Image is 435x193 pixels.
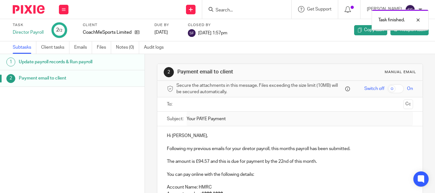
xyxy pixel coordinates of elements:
a: Emails [74,41,92,54]
h1: Payment email to client [177,69,303,75]
div: 2 [6,74,15,83]
p: Task finished. [378,17,405,23]
div: Director Payroll [13,29,44,36]
a: Notes (0) [116,41,139,54]
label: Subject: [167,116,183,122]
button: Cc [403,100,413,109]
a: Client tasks [41,41,69,54]
div: 1 [6,58,15,66]
span: Switch off [364,86,384,92]
small: /2 [59,29,62,32]
h1: Update payroll records & Run payroll [19,57,98,67]
a: Audit logs [144,41,168,54]
label: Due by [154,23,180,28]
h1: Payment email to client [19,73,98,83]
div: 2 [164,67,174,77]
label: Client [83,23,146,28]
p: Account Name: HMRC [167,184,413,190]
label: Task [13,23,44,28]
p: The amount is £94.57 and this is due for payment by the 22nd of this month. [167,158,413,165]
div: Manual email [385,70,416,75]
p: Hi [PERSON_NAME], [167,133,413,139]
img: svg%3E [405,4,415,15]
label: To: [167,101,174,107]
span: [DATE] 1:57pm [198,31,227,35]
img: Pixie [13,5,45,14]
a: Files [97,41,111,54]
span: On [407,86,413,92]
label: Closed by [188,23,227,28]
img: svg%3E [188,29,196,37]
span: Secure the attachments in this message. Files exceeding the size limit (10MB) will be secured aut... [176,82,344,95]
a: Subtasks [13,41,36,54]
input: Search [215,8,272,13]
div: [DATE] [154,29,180,36]
p: You can pay online with the following details: [167,171,413,178]
div: 2 [56,26,62,34]
p: Following my previous emails for your diretor payroll, this months payroll has been submitted. [167,146,413,152]
p: CoachMeSports Limited [83,29,132,36]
